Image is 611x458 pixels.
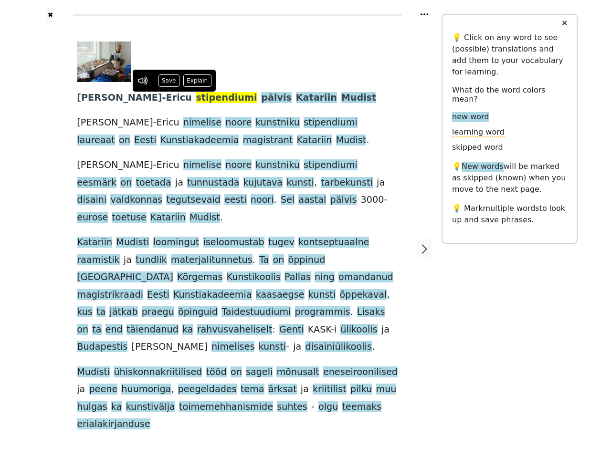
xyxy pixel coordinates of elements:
span: 3000- [361,194,388,206]
span: tööd [206,366,227,378]
span: New words [462,162,504,172]
span: Sel [281,194,295,206]
img: 2990613hd47ft24.jpg [77,42,131,82]
span: eesmärk [77,177,116,189]
span: new word [452,112,489,122]
span: kus [77,306,93,318]
span: . [220,212,223,224]
span: Katariin [77,237,112,249]
span: kriitilist [313,384,347,396]
span: peene [89,384,117,396]
span: [GEOGRAPHIC_DATA] [77,271,173,283]
span: toetuse [112,212,147,224]
span: Ta [259,254,269,266]
p: 💡 Mark to look up and save phrases. [452,203,567,226]
span: ja [77,384,85,396]
span: ärksat [268,384,297,396]
span: [PERSON_NAME]-Ericu [77,117,179,129]
p: 💡 will be marked as skipped (known) when you move to the next page. [452,161,567,195]
span: omandanud [338,271,393,283]
span: ta [92,324,101,336]
span: kunsti [286,177,314,189]
span: rahvusvaheliselt [197,324,273,336]
span: - [311,401,315,413]
span: , [387,289,390,301]
span: õpinguid [178,306,218,318]
span: Mudist [336,135,367,146]
span: õppinud [288,254,325,266]
span: nimelise [183,117,221,129]
span: . [350,306,353,318]
span: pälvis [330,194,357,206]
span: õppekaval [340,289,387,301]
span: tema [241,384,264,396]
p: 💡 Click on any word to see (possible) translations and add them to your vocabulary for learning. [452,32,567,78]
button: ✕ [556,15,573,32]
span: kunstniku [255,159,300,171]
span: magistrikraadi [77,289,143,301]
span: , [314,177,317,189]
span: [PERSON_NAME] [131,341,207,353]
span: ja [124,254,132,266]
span: Katariin [150,212,186,224]
span: end [105,324,123,336]
span: hulgas [77,401,107,413]
span: Katariin [297,135,332,146]
span: materjalitunnetus [171,254,253,266]
span: kunsti [259,341,286,353]
span: eurose [77,212,108,224]
span: . [366,135,369,146]
span: stipendiumi [304,159,358,171]
span: laureaat [77,135,115,146]
span: Mudist [341,92,377,104]
span: olgu [318,401,338,413]
span: ja [293,341,301,353]
span: ka [182,324,193,336]
span: teemaks [342,401,382,413]
span: mõnusalt [276,366,319,378]
span: : [272,324,275,336]
span: . [274,194,277,206]
span: kunsti [308,289,336,301]
span: täiendanud [126,324,179,336]
span: praegu [142,306,174,318]
span: muu [376,384,396,396]
span: nimelises [211,341,254,353]
span: jätkab [109,306,137,318]
span: [PERSON_NAME]-Ericu [77,92,192,104]
span: Eesti [134,135,157,146]
span: . [253,254,255,266]
button: Save [158,74,179,87]
span: kunstivälja [126,401,175,413]
span: magistrant [243,135,293,146]
span: ta [96,306,105,318]
span: toetada [136,177,171,189]
span: on [119,135,130,146]
span: nimelise [183,159,221,171]
span: kontseptuaalne [298,237,369,249]
span: on [273,254,284,266]
button: Explain [183,74,211,87]
span: huumoriga [121,384,171,396]
span: skipped word [452,143,503,153]
span: aastal [298,194,326,206]
span: multiple words [483,204,539,213]
span: eesti [224,194,246,206]
span: tunnustada [187,177,239,189]
span: Genti [279,324,304,336]
span: Mudisti [116,237,149,249]
span: kujutava [243,177,283,189]
span: Budapestis [77,341,127,353]
span: disainiülikoolis [305,341,371,353]
span: Lisaks [357,306,385,318]
span: stipendiumi [304,117,358,129]
span: suhtes [277,401,307,413]
span: KASK-i [308,324,337,336]
span: Kunstiakadeemia [160,135,239,146]
span: Mudist [190,212,220,224]
span: raamistik [77,254,119,266]
button: ✖ [46,8,54,22]
span: noore [225,117,252,129]
span: tarbekunsti [321,177,373,189]
span: toimemehhanismide [179,401,273,413]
